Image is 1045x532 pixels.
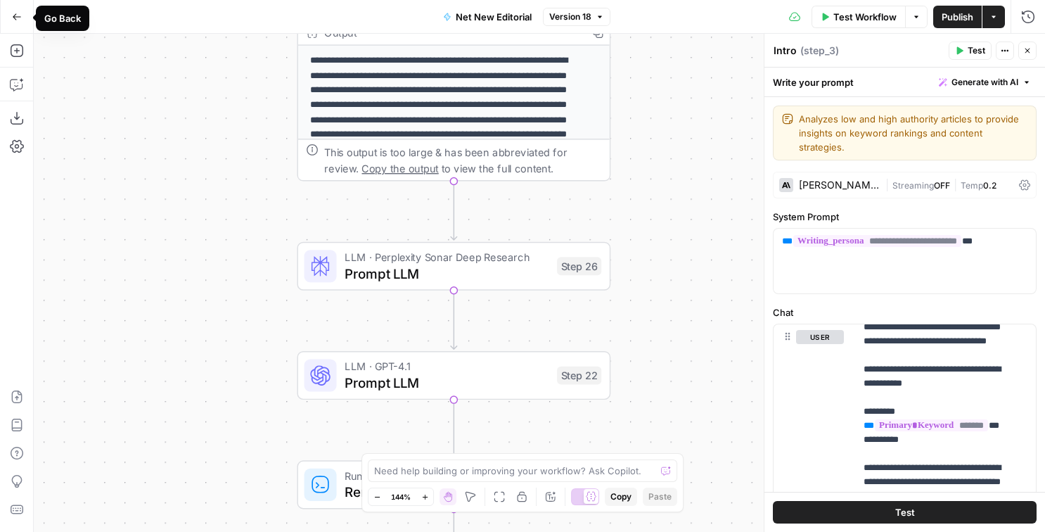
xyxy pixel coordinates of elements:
[774,44,797,58] textarea: Intro
[345,467,554,483] span: Run Code · Python
[933,73,1037,91] button: Generate with AI
[345,263,549,284] span: Prompt LLM
[451,399,457,458] g: Edge from step_22 to step_4
[799,180,880,190] div: [PERSON_NAME] 4
[773,305,1037,319] label: Chat
[297,242,610,291] div: LLM · Perplexity Sonar Deep ResearchPrompt LLMStep 26
[892,180,934,191] span: Streaming
[764,68,1045,96] div: Write your prompt
[456,10,532,24] span: Net New Editorial
[610,490,632,503] span: Copy
[345,482,554,502] span: Remove H1 Header
[983,180,996,191] span: 0.2
[324,144,601,176] div: This output is too large & has been abbreviated for review. to view the full content.
[885,177,892,191] span: |
[949,42,992,60] button: Test
[451,290,457,349] g: Edge from step_26 to step_22
[605,488,637,506] button: Copy
[44,11,81,25] div: Go Back
[361,162,438,174] span: Copy the output
[895,505,915,519] span: Test
[435,6,540,28] button: Net New Editorial
[543,8,610,26] button: Version 18
[643,488,677,506] button: Paste
[451,181,457,240] g: Edge from step_3 to step_26
[773,501,1037,524] button: Test
[951,76,1018,89] span: Generate with AI
[324,25,579,41] div: Output
[648,490,672,503] span: Paste
[391,491,411,502] span: 144%
[799,112,1027,154] textarea: Analyzes low and high authority articles to provide insights on keyword rankings and content stra...
[833,10,897,24] span: Test Workflow
[961,180,983,191] span: Temp
[773,210,1037,224] label: System Prompt
[933,6,982,28] button: Publish
[968,44,985,57] span: Test
[950,177,961,191] span: |
[345,249,549,265] span: LLM · Perplexity Sonar Deep Research
[345,372,549,393] span: Prompt LLM
[297,460,610,509] div: Run Code · PythonRemove H1 HeaderStep 4
[796,330,844,344] button: user
[800,44,839,58] span: ( step_3 )
[557,367,601,385] div: Step 22
[942,10,973,24] span: Publish
[934,180,950,191] span: OFF
[345,358,549,374] span: LLM · GPT-4.1
[297,351,610,400] div: LLM · GPT-4.1Prompt LLMStep 22
[812,6,905,28] button: Test Workflow
[549,11,591,23] span: Version 18
[557,257,601,275] div: Step 26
